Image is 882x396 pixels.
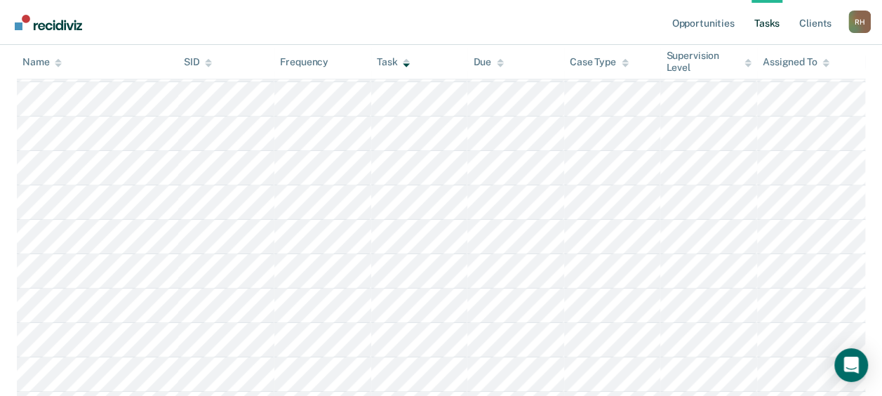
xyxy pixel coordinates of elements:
[473,56,504,68] div: Due
[280,56,328,68] div: Frequency
[848,11,871,33] div: R H
[377,56,410,68] div: Task
[22,56,62,68] div: Name
[666,50,751,74] div: Supervision Level
[763,56,829,68] div: Assigned To
[570,56,629,68] div: Case Type
[848,11,871,33] button: Profile dropdown button
[15,15,82,30] img: Recidiviz
[184,56,213,68] div: SID
[834,348,868,382] div: Open Intercom Messenger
